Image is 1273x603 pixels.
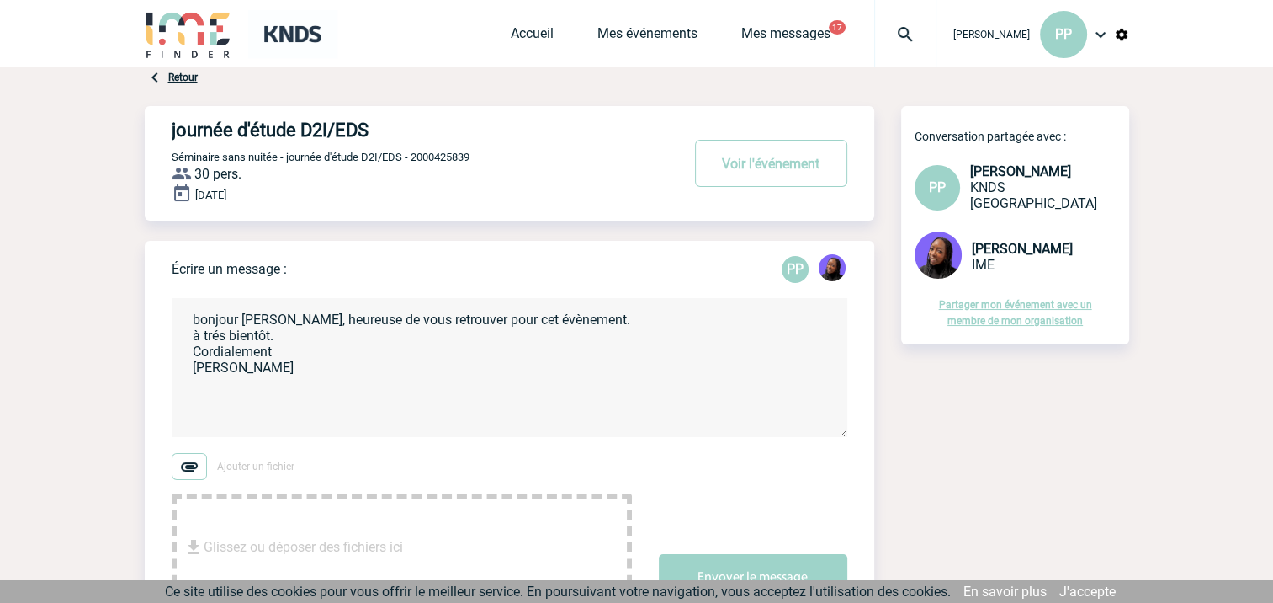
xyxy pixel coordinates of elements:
a: Retour [168,72,198,83]
img: 131349-0.png [915,232,962,279]
div: Patricia PETIT [782,256,809,283]
span: Glissez ou déposer des fichiers ici [204,505,403,590]
button: Voir l'événement [695,140,847,187]
a: J'accepte [1059,584,1116,600]
a: En savoir plus [963,584,1047,600]
img: 131349-0.png [819,254,846,281]
a: Mes événements [597,25,697,49]
p: Conversation partagée avec : [915,130,1129,143]
h4: journée d'étude D2I/EDS [172,120,630,141]
a: Accueil [511,25,554,49]
span: [PERSON_NAME] [972,241,1073,257]
span: Ce site utilise des cookies pour vous offrir le meilleur service. En poursuivant votre navigation... [165,584,951,600]
button: 17 [829,20,846,35]
span: PP [1055,26,1072,42]
p: Écrire un message : [172,261,287,277]
span: 30 pers. [194,166,241,182]
p: PP [782,256,809,283]
img: file_download.svg [183,537,204,558]
span: [DATE] [195,189,226,201]
span: [PERSON_NAME] [970,163,1071,179]
span: Séminaire sans nuitée - journée d'étude D2I/EDS - 2000425839 [172,151,469,163]
span: Ajouter un fichier [217,461,294,472]
span: [PERSON_NAME] [953,29,1030,40]
span: PP [929,179,946,195]
span: KNDS [GEOGRAPHIC_DATA] [970,179,1097,211]
button: Envoyer le message [659,554,847,601]
img: IME-Finder [145,10,232,58]
a: Partager mon événement avec un membre de mon organisation [939,299,1092,327]
div: Tabaski THIAM [819,254,846,285]
a: Mes messages [741,25,830,49]
span: IME [972,257,995,273]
